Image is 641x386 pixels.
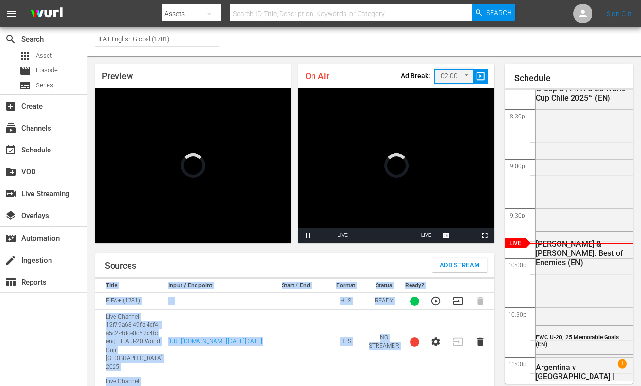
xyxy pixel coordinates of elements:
span: movie_filter [5,233,16,244]
h1: Schedule [514,73,634,83]
span: search [5,34,16,45]
span: Ingestion [5,254,16,266]
button: Search [472,4,515,21]
span: Channels [5,122,16,134]
th: Ready? [402,279,427,293]
td: --- [165,293,266,310]
span: Live Streaming [5,188,16,200]
button: Captions [436,228,456,243]
div: Video Player [298,88,494,243]
span: FWC U-20, 25 Memorable Goals (EN) [536,334,619,348]
span: Create [5,101,16,112]
span: Reports [5,276,16,288]
th: Start / End [266,279,326,293]
span: subtitles [19,80,31,91]
span: 1 [618,359,627,368]
th: Format [326,279,365,293]
td: HLS [326,310,365,374]
button: Fullscreen [475,228,494,243]
td: READY [366,293,402,310]
span: LIVE [421,233,432,238]
button: Picture-in-Picture [456,228,475,243]
span: Overlays [5,210,16,221]
td: NO STREAMER [366,310,402,374]
span: Episode [19,65,31,77]
button: Add Stream [432,258,487,272]
th: Input / Endpoint [165,279,266,293]
span: menu [6,8,17,19]
span: Search [486,4,512,21]
td: HLS [326,293,365,310]
div: [PERSON_NAME] & [PERSON_NAME]: Best of Enemies (EN) [536,239,631,267]
span: Preview [102,71,133,81]
span: Episode [36,66,58,75]
a: [URL][DOMAIN_NAME][DATE][DATE] [168,338,262,345]
span: event_available [5,144,16,156]
div: Video Player [95,88,291,243]
span: Add Stream [440,260,480,271]
img: ans4CAIJ8jUAAAAAAAAAAAAAAAAAAAAAAAAgQb4GAAAAAAAAAAAAAAAAAAAAAAAAJMjXAAAAAAAAAAAAAAAAAAAAAAAAgAT5G... [23,2,70,25]
button: Delete [475,336,486,347]
button: Preview Stream [430,296,441,306]
th: Title [95,279,165,293]
span: VOD [5,166,16,178]
span: Asset [36,51,52,61]
span: apps [19,50,31,62]
th: Status [366,279,402,293]
span: Series [36,81,53,90]
a: Sign Out [607,10,632,17]
td: FIFA+ (1781) [95,293,165,310]
p: Ad Break: [401,72,430,80]
button: Pause [298,228,318,243]
span: slideshow_sharp [475,71,486,82]
button: Seek to live, currently playing live [417,228,436,243]
span: On Air [305,71,329,81]
div: LIVE [337,228,348,243]
h1: Sources [105,261,136,270]
div: 02:00 [434,67,474,85]
td: Live Channel 12f79a68-49fa-4cf4-a5c2-4dce0c52c4fc eng FIFA U-20 World Cup [GEOGRAPHIC_DATA] 2025 [95,310,165,374]
button: Transition [453,296,463,306]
